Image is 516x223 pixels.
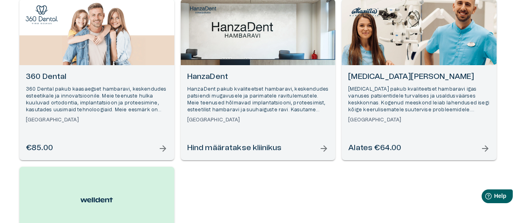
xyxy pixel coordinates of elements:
h6: [MEDICAL_DATA][PERSON_NAME] [348,72,490,83]
span: arrow_forward [319,144,329,153]
p: 360 Dental pakub kaasaegset hambaravi, keskendudes esteetikale ja innovatsioonile. Meie teenuste ... [26,86,168,114]
span: arrow_forward [158,144,168,153]
h6: [GEOGRAPHIC_DATA] [26,117,168,123]
h6: [GEOGRAPHIC_DATA] [348,117,490,123]
img: HanzaDent logo [187,5,219,15]
h6: HanzaDent [187,72,329,83]
p: HanzaDent pakub kvaliteetset hambaravi, keskendudes patsiendi mugavusele ja parimatele ravitulemu... [187,86,329,114]
h6: €85.00 [26,143,53,154]
h6: Hind määratakse kliinikus [187,143,282,154]
img: Welldent Hambakliinik logo [80,193,113,206]
h6: 360 Dental [26,72,168,83]
p: [MEDICAL_DATA] pakub kvaliteetset hambaravi igas vanuses patsientidele turvalises ja usaldusväärs... [348,86,490,114]
img: 360 Dental logo [25,5,58,24]
span: arrow_forward [480,144,490,153]
h6: [GEOGRAPHIC_DATA] [187,117,329,123]
img: Maxilla Hambakliinik logo [348,5,380,18]
iframe: Help widget launcher [453,186,516,209]
h6: Alates €64.00 [348,143,401,154]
